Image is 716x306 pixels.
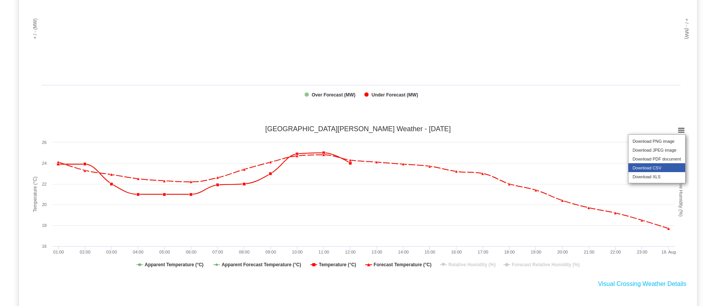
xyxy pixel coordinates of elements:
tspan: 18. Aug [662,250,676,254]
tspan: Relative Humidity (%) [448,262,496,267]
text: 14:00 [398,250,409,254]
li: Download PNG image [628,137,685,145]
tspan: Forecast Relative Humidity (%) [512,262,580,267]
text: 26 [42,140,47,145]
tspan: Relative Humidity (%) [678,172,684,216]
text: 23:00 [637,250,648,254]
text: 16:00 [451,250,462,254]
tspan: Temperature (°C) [32,177,38,212]
a: Visual Crossing Weather Details [598,281,686,287]
text: 08:00 [239,250,250,254]
tspan: + / - (MW) [32,19,38,39]
text: 17:00 [478,250,488,254]
text: 24 [42,161,47,166]
text: 09:00 [265,250,276,254]
text: 19:00 [531,250,542,254]
text: 05:00 [159,250,170,254]
tspan: + / - (MW) [684,19,689,39]
li: Download JPEG image [628,145,685,154]
text: 10:00 [292,250,303,254]
text: 18:00 [504,250,515,254]
tspan: Apparent Temperature (°C) [145,262,204,267]
text: 03:00 [106,250,117,254]
text: 06:00 [186,250,197,254]
tspan: Over Forecast (MW) [312,92,355,98]
text: 22:00 [610,250,621,254]
text: 01:00 [53,250,64,254]
text: 07:00 [213,250,223,254]
tspan: Forecast Temperature (°C) [374,262,432,267]
tspan: Under Forecast (MW) [372,92,418,98]
text: 16 [42,244,47,249]
text: 11:00 [319,250,329,254]
text: 18 [42,223,47,228]
text: 04:00 [133,250,144,254]
text: 21:00 [584,250,594,254]
text: 15:00 [425,250,436,254]
tspan: [GEOGRAPHIC_DATA][PERSON_NAME] Weather - [DATE] [265,125,451,133]
text: 20 [42,202,47,207]
text: 22 [42,182,47,186]
li: Download CSV [628,163,685,172]
text: 12:00 [345,250,356,254]
tspan: Apparent Forecast Temperature (°C) [221,262,301,267]
li: Download PDF document [628,154,685,163]
text: 20:00 [557,250,568,254]
li: Download XLS [628,172,685,181]
text: 02:00 [80,250,91,254]
text: 13:00 [372,250,382,254]
tspan: Temperature (°C) [319,262,356,267]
